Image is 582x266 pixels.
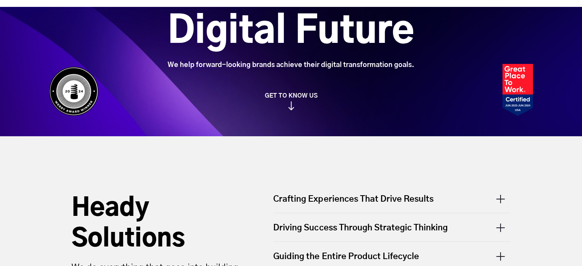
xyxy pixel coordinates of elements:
[45,92,537,110] a: GET TO KNOW US
[273,213,510,242] div: Driving Success Through Strategic Thinking
[273,193,510,213] div: Crafting Experiences That Drive Results
[72,193,244,255] h2: Heady Solutions
[49,67,99,116] img: Heady_WebbyAward_Winner-4
[288,101,294,110] img: arrow_down
[502,64,533,116] img: Heady_2023_Certification_Badge
[88,61,494,69] div: We help forward-looking brands achieve their digital transformation goals.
